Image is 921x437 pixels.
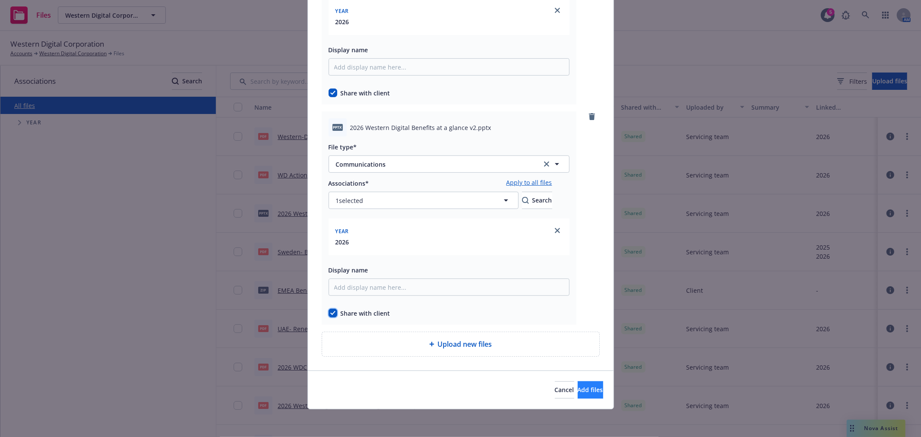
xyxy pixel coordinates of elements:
[335,17,349,26] button: 2026
[329,46,368,54] span: Display name
[335,7,349,15] span: Year
[336,196,364,205] span: 1 selected
[341,89,390,98] span: Share with client
[541,159,552,169] a: clear selection
[506,178,552,188] a: Apply to all files
[336,160,530,169] span: Communications
[332,124,343,130] span: pptx
[522,197,529,204] svg: Search
[329,266,368,274] span: Display name
[587,111,597,122] a: remove
[522,192,552,209] button: SearchSearch
[350,123,491,132] span: 2026 Western Digital Benefits at a glance v2.pptx
[329,58,570,76] input: Add display name here...
[322,332,600,357] div: Upload new files
[329,143,357,151] span: File type*
[552,225,563,236] a: close
[555,381,574,399] button: Cancel
[578,381,603,399] button: Add files
[329,179,369,187] span: Associations*
[329,192,519,209] button: 1selected
[329,279,570,296] input: Add display name here...
[578,386,603,394] span: Add files
[555,386,574,394] span: Cancel
[329,155,570,173] button: Communicationsclear selection
[522,192,552,209] div: Search
[552,5,563,16] a: close
[335,237,349,247] button: 2026
[341,309,390,318] span: Share with client
[438,339,492,349] span: Upload new files
[335,228,349,235] span: Year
